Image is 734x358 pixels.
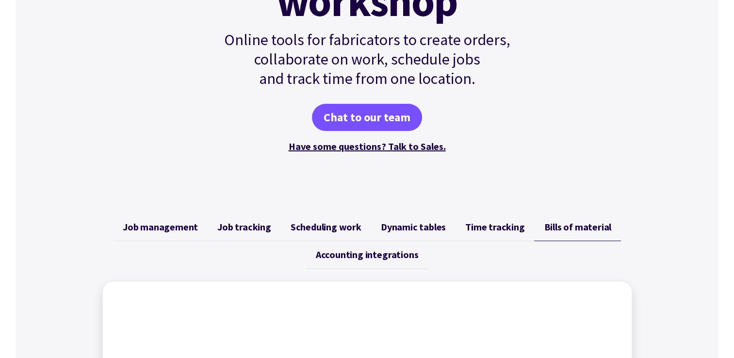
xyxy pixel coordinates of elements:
[685,311,734,358] iframe: Chat Widget
[544,221,611,233] span: Bills of material
[123,221,198,233] span: Job management
[289,140,446,152] a: Have some questions? Talk to Sales.
[465,221,524,233] span: Time tracking
[217,221,271,233] span: Job tracking
[381,221,446,233] span: Dynamic tables
[203,30,531,88] p: Online tools for fabricators to create orders, collaborate on work, schedule jobs and track time ...
[291,221,361,233] span: Scheduling work
[316,249,418,260] span: Accounting integrations
[312,104,422,131] a: Chat to our team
